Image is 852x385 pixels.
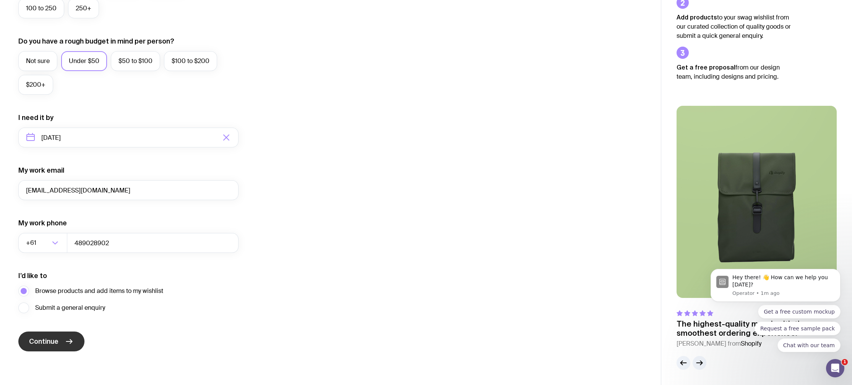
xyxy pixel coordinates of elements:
[18,166,64,175] label: My work email
[18,113,54,122] label: I need it by
[67,233,239,253] input: 0400123456
[677,64,735,71] strong: Get a free proposal
[826,359,844,377] iframe: Intercom live chat
[677,339,837,348] cite: [PERSON_NAME] from
[18,271,47,280] label: I’d like to
[842,359,848,365] span: 1
[29,337,58,346] span: Continue
[677,319,837,338] p: The highest-quality merch with the smoothest ordering experience.
[61,51,107,71] label: Under $50
[111,51,160,71] label: $50 to $100
[677,63,791,81] p: from our design team, including designs and pricing.
[18,75,53,95] label: $200+
[18,51,57,71] label: Not sure
[677,13,791,40] p: to your swag wishlist from our curated collection of quality goods or submit a quick general enqu...
[26,233,38,253] span: +61
[164,51,217,71] label: $100 to $200
[18,332,84,351] button: Continue
[18,37,174,46] label: Do you have a rough budget in mind per person?
[18,180,239,200] input: you@email.com
[677,14,717,21] strong: Add products
[699,210,852,364] iframe: Intercom notifications message
[35,303,105,312] span: Submit a general enquiry
[35,286,163,296] span: Browse products and add items to my wishlist
[18,128,239,147] input: Select a target date
[38,233,50,253] input: Search for option
[18,218,67,228] label: My work phone
[18,233,67,253] div: Search for option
